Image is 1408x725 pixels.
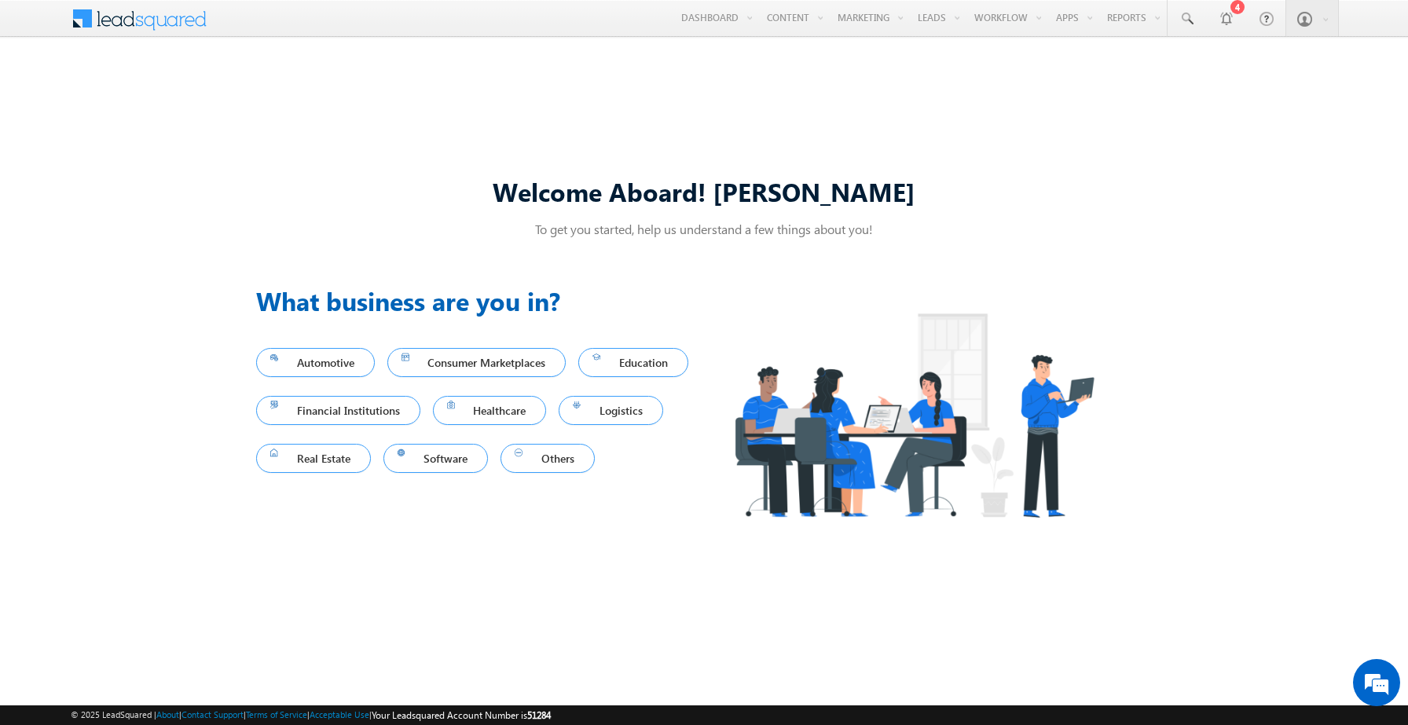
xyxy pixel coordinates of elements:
span: Healthcare [447,400,533,421]
span: Others [515,448,581,469]
div: Welcome Aboard! [PERSON_NAME] [256,174,1152,208]
img: Industry.png [704,282,1124,548]
span: Your Leadsquared Account Number is [372,709,551,721]
span: Financial Institutions [270,400,406,421]
span: Logistics [573,400,649,421]
span: Automotive [270,352,361,373]
span: Education [592,352,674,373]
span: 51284 [527,709,551,721]
a: Contact Support [181,709,244,720]
span: Consumer Marketplaces [401,352,552,373]
a: About [156,709,179,720]
span: Software [398,448,475,469]
p: To get you started, help us understand a few things about you! [256,221,1152,237]
h3: What business are you in? [256,282,704,320]
a: Acceptable Use [310,709,369,720]
span: © 2025 LeadSquared | | | | | [71,708,551,723]
a: Terms of Service [246,709,307,720]
span: Real Estate [270,448,357,469]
